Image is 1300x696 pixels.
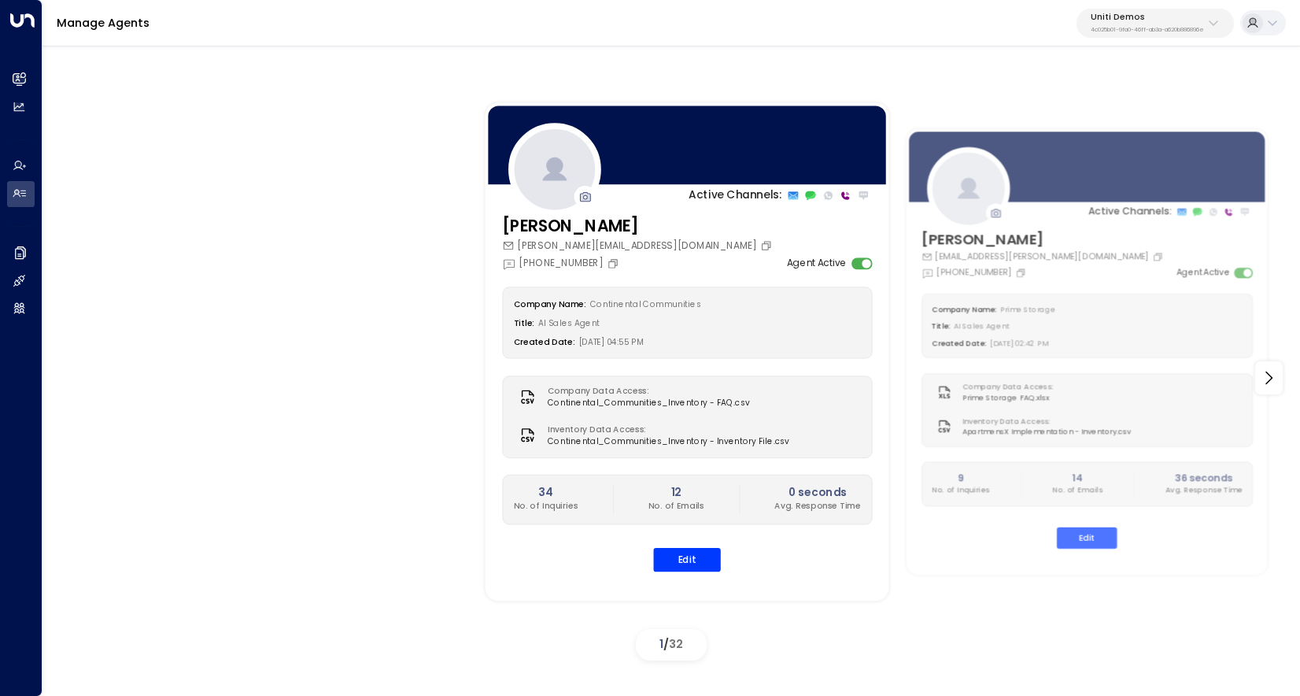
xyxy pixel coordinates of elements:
[514,485,578,502] h2: 34
[514,299,586,310] label: Company Name:
[1152,252,1165,263] button: Copy
[1091,27,1204,33] p: 4c025b01-9fa0-46ff-ab3a-a620b886896e
[921,229,1165,251] h3: [PERSON_NAME]
[932,339,987,349] label: Created Date:
[607,257,622,269] button: Copy
[962,427,1130,438] span: ApartmensX Implementation - Inventory.csv
[648,501,704,513] p: No. of Emails
[932,321,951,331] label: Title:
[921,266,1028,279] div: [PHONE_NUMBER]
[636,629,707,661] div: /
[653,548,721,572] button: Edit
[514,501,578,513] p: No. of Inquiries
[579,337,644,348] span: [DATE] 04:55 PM
[514,318,535,329] label: Title:
[954,321,1009,331] span: AI Sales Agent
[990,339,1048,349] span: [DATE] 02:42 PM
[760,240,775,252] button: Copy
[502,214,775,239] h3: [PERSON_NAME]
[548,424,782,435] label: Inventory Data Access:
[548,435,789,447] span: Continental_Communities_Inventory - Inventory File.csv
[538,318,600,329] span: AI Sales Agent
[787,256,847,270] label: Agent Active
[1052,471,1102,485] h2: 14
[590,299,701,310] span: Continental Communities
[774,501,860,513] p: Avg. Response Time
[514,337,575,348] label: Created Date:
[1000,305,1056,315] span: Prime Storage
[1176,266,1229,279] label: Agent Active
[669,636,683,652] span: 32
[648,485,704,502] h2: 12
[57,15,150,31] a: Manage Agents
[962,393,1058,404] span: Prime Storage FAQ.xlsx
[548,398,750,409] span: Continental_Communities_Inventory - FAQ.csv
[502,239,775,253] div: [PERSON_NAME][EMAIL_ADDRESS][DOMAIN_NAME]
[932,485,989,496] p: No. of Inquiries
[1014,267,1028,278] button: Copy
[689,187,781,204] p: Active Channels:
[548,386,743,398] label: Company Data Access:
[1057,528,1117,549] button: Edit
[774,485,860,502] h2: 0 seconds
[932,305,996,315] label: Company Name:
[1091,13,1204,22] p: Uniti Demos
[1165,485,1242,496] p: Avg. Response Time
[1088,205,1171,219] p: Active Channels:
[1052,485,1102,496] p: No. of Emails
[1077,9,1234,38] button: Uniti Demos4c025b01-9fa0-46ff-ab3a-a620b886896e
[502,256,622,270] div: [PHONE_NUMBER]
[962,416,1125,427] label: Inventory Data Access:
[921,250,1165,263] div: [EMAIL_ADDRESS][PERSON_NAME][DOMAIN_NAME]
[659,636,663,652] span: 1
[932,471,989,485] h2: 9
[962,382,1053,393] label: Company Data Access:
[1165,471,1242,485] h2: 36 seconds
